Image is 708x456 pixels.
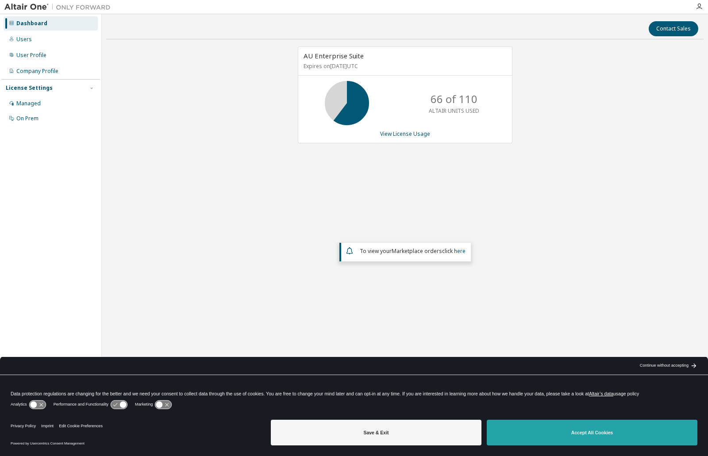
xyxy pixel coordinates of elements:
button: Contact Sales [649,21,698,36]
span: AU Enterprise Suite [304,51,364,60]
div: Users [16,36,32,43]
div: Company Profile [16,68,58,75]
p: ALTAIR UNITS USED [429,107,479,115]
div: User Profile [16,52,46,59]
img: Altair One [4,3,115,11]
div: Dashboard [16,20,47,27]
em: Marketplace orders [392,247,442,255]
p: Expires on [DATE] UTC [304,62,504,70]
a: here [454,247,466,255]
div: License Settings [6,84,53,92]
a: View License Usage [380,130,430,138]
p: 66 of 110 [431,92,477,107]
div: Managed [16,100,41,107]
span: To view your click [360,247,466,255]
div: On Prem [16,115,38,122]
